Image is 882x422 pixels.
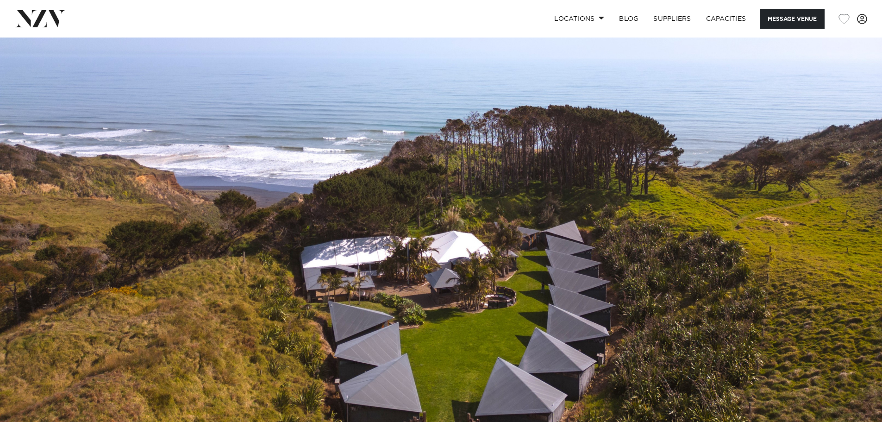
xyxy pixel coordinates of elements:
[547,9,612,29] a: Locations
[699,9,754,29] a: Capacities
[15,10,65,27] img: nzv-logo.png
[646,9,698,29] a: SUPPLIERS
[760,9,825,29] button: Message Venue
[612,9,646,29] a: BLOG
